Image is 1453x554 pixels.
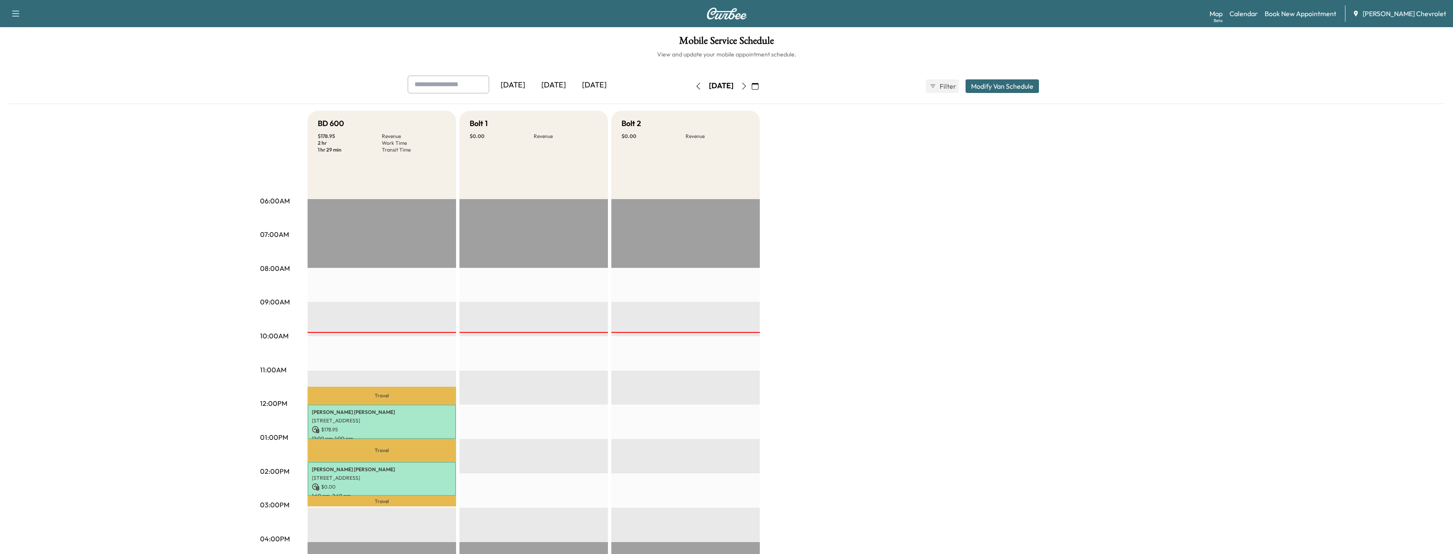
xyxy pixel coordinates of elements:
h6: View and update your mobile appointment schedule. [8,50,1445,59]
p: 08:00AM [260,263,290,273]
h5: Bolt 2 [622,118,641,129]
a: Calendar [1229,8,1258,19]
p: 12:00PM [260,398,287,408]
a: MapBeta [1209,8,1223,19]
p: 09:00AM [260,297,290,307]
p: [STREET_ADDRESS] [312,417,452,424]
p: 06:00AM [260,196,290,206]
span: Filter [940,81,955,91]
p: [STREET_ADDRESS] [312,475,452,481]
p: Revenue [534,133,598,140]
p: 04:00PM [260,534,290,544]
div: [DATE] [493,76,533,95]
h5: BD 600 [318,118,344,129]
p: Transit Time [382,146,446,153]
img: Curbee Logo [706,8,747,20]
div: Beta [1214,17,1223,24]
p: $ 0.00 [470,133,534,140]
div: [DATE] [709,81,733,91]
p: Revenue [686,133,750,140]
p: 10:00AM [260,331,288,341]
p: [PERSON_NAME] [PERSON_NAME] [312,409,452,416]
a: Book New Appointment [1265,8,1336,19]
button: Filter [926,79,959,93]
p: 07:00AM [260,229,289,239]
p: [PERSON_NAME] [PERSON_NAME] [312,466,452,473]
p: Work Time [382,140,446,146]
p: 03:00PM [260,500,289,510]
p: 02:00PM [260,466,289,476]
p: Travel [308,387,456,405]
p: 1:40 pm - 2:40 pm [312,492,452,499]
p: 2 hr [318,140,382,146]
p: $ 0.00 [312,483,452,491]
div: [DATE] [574,76,615,95]
button: Modify Van Schedule [966,79,1039,93]
p: $ 178.95 [312,426,452,433]
p: Revenue [382,133,446,140]
p: 01:00PM [260,432,288,442]
div: [DATE] [533,76,574,95]
p: 11:00AM [260,365,286,375]
p: 1 hr 29 min [318,146,382,153]
p: $ 0.00 [622,133,686,140]
span: [PERSON_NAME] Chevrolet [1363,8,1446,19]
h5: Bolt 1 [470,118,488,129]
h1: Mobile Service Schedule [8,36,1445,50]
p: Travel [308,496,456,506]
p: 12:00 pm - 1:00 pm [312,435,452,442]
p: $ 178.95 [318,133,382,140]
p: Travel [308,439,456,462]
